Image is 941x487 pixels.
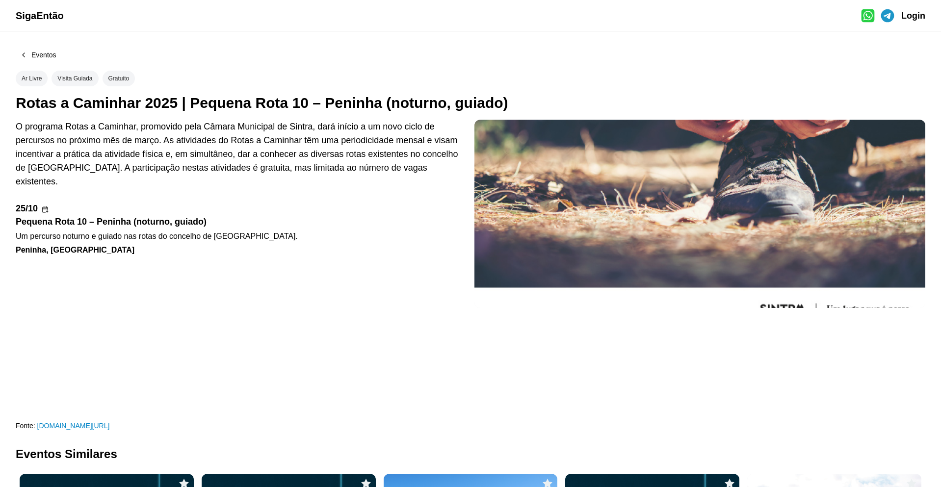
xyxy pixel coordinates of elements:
[16,215,467,229] div: Pequena Rota 10 – Peninha (noturno, guiado)
[16,204,38,213] div: 25/10
[16,10,64,21] span: SigaEntão
[16,446,925,462] div: Eventos Similares
[474,120,925,308] img: Rotas a Caminhar 2025 | Pequena Rota 10 – Peninha (noturno, guiado)
[108,75,130,82] div: Gratuito
[37,422,110,430] a: [DOMAIN_NAME][URL]
[16,231,467,242] div: Um percurso noturno e guiado nas rotas do concelho de [GEOGRAPHIC_DATA].
[16,120,467,188] div: O programa Rotas a Caminhar, promovido pela Câmara Municipal de Sintra, dará início a um novo cic...
[16,9,64,23] a: SigaEntão
[31,51,56,59] div: Eventos
[901,11,925,21] span: Login
[57,75,92,82] div: Visita Guiada
[901,9,925,23] a: Login
[16,94,925,112] div: Rotas a Caminhar 2025 | Pequena Rota 10 – Peninha (noturno, guiado)
[16,421,467,431] div: Fonte:
[22,75,42,82] div: Ar Livre
[16,244,467,256] div: Peninha, [GEOGRAPHIC_DATA]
